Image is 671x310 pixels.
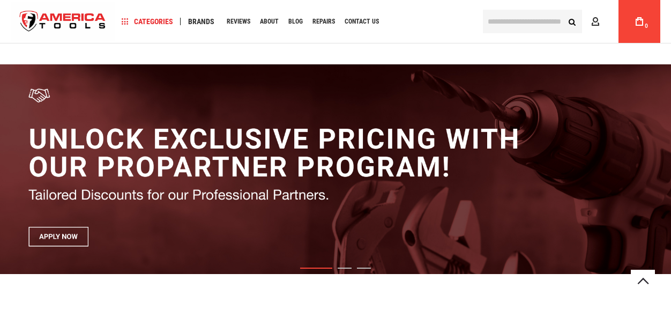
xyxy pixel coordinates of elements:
span: Contact Us [345,18,379,25]
button: Search [562,11,582,32]
a: Brands [183,14,219,29]
span: About [260,18,279,25]
a: Reviews [222,14,255,29]
span: 0 [645,23,648,29]
a: Repairs [308,14,340,29]
a: store logo [11,2,115,42]
a: Categories [117,14,178,29]
span: Repairs [312,18,335,25]
img: America Tools [11,2,115,42]
span: Categories [122,18,173,25]
span: Reviews [227,18,250,25]
a: About [255,14,284,29]
a: Blog [284,14,308,29]
a: Contact Us [340,14,384,29]
span: Brands [188,18,214,25]
span: Blog [288,18,303,25]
